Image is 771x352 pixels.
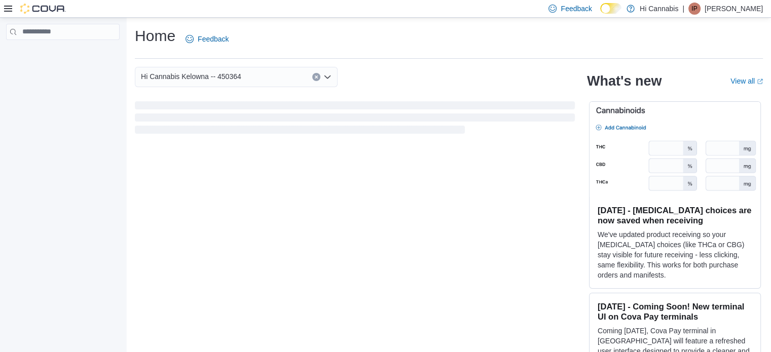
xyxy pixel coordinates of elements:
[705,3,763,15] p: [PERSON_NAME]
[6,42,120,66] nav: Complex example
[598,301,752,322] h3: [DATE] - Coming Soon! New terminal UI on Cova Pay terminals
[600,3,621,14] input: Dark Mode
[640,3,678,15] p: Hi Cannabis
[141,70,241,83] span: Hi Cannabis Kelowna -- 450364
[198,34,229,44] span: Feedback
[135,26,175,46] h1: Home
[181,29,233,49] a: Feedback
[691,3,697,15] span: IP
[135,103,575,136] span: Loading
[20,4,66,14] img: Cova
[561,4,592,14] span: Feedback
[323,73,332,81] button: Open list of options
[598,205,752,225] h3: [DATE] - [MEDICAL_DATA] choices are now saved when receiving
[598,229,752,280] p: We've updated product receiving so your [MEDICAL_DATA] choices (like THCa or CBG) stay visible fo...
[757,79,763,85] svg: External link
[587,73,662,89] h2: What's new
[730,77,763,85] a: View allExternal link
[682,3,684,15] p: |
[312,73,320,81] button: Clear input
[688,3,701,15] div: Ian Paul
